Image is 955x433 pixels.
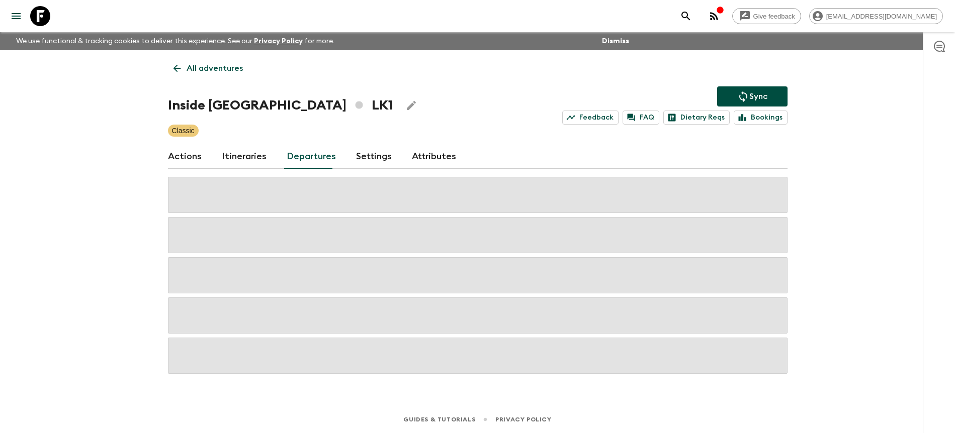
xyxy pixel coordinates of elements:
button: search adventures [676,6,696,26]
a: Give feedback [732,8,801,24]
button: menu [6,6,26,26]
a: All adventures [168,58,248,78]
p: Classic [172,126,195,136]
a: Guides & Tutorials [403,414,475,425]
div: [EMAIL_ADDRESS][DOMAIN_NAME] [809,8,943,24]
button: Dismiss [599,34,632,48]
button: Edit Adventure Title [401,95,421,116]
p: We use functional & tracking cookies to deliver this experience. See our for more. [12,32,338,50]
a: FAQ [623,111,659,125]
button: Sync adventure departures to the booking engine [717,86,788,106]
a: Settings [356,145,392,169]
a: Attributes [412,145,456,169]
a: Departures [287,145,336,169]
a: Privacy Policy [495,414,551,425]
a: Privacy Policy [254,38,303,45]
h1: Inside [GEOGRAPHIC_DATA] LK1 [168,95,393,116]
p: Sync [749,90,767,102]
span: [EMAIL_ADDRESS][DOMAIN_NAME] [821,13,942,20]
span: Give feedback [748,13,801,20]
p: All adventures [187,62,243,74]
a: Actions [168,145,202,169]
a: Dietary Reqs [663,111,730,125]
a: Itineraries [222,145,267,169]
a: Feedback [562,111,619,125]
a: Bookings [734,111,788,125]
